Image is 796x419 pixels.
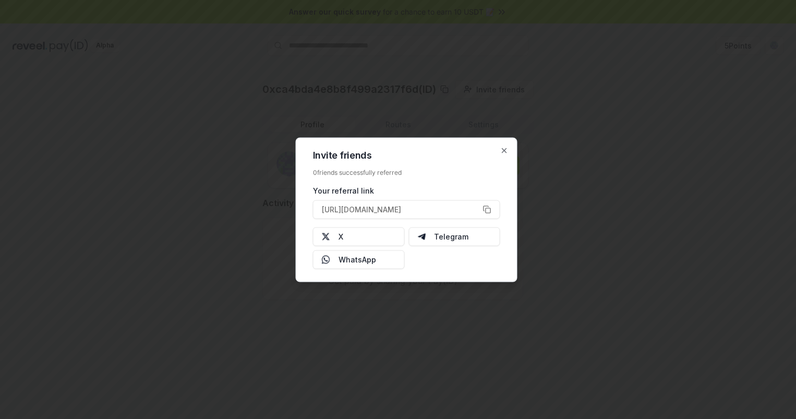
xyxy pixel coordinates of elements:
div: 0 friends successfully referred [313,168,500,176]
img: Whatsapp [322,255,330,264]
button: Telegram [408,227,500,246]
button: WhatsApp [313,250,405,269]
button: [URL][DOMAIN_NAME] [313,200,500,219]
img: Telegram [417,232,426,241]
h2: Invite friends [313,150,500,160]
button: X [313,227,405,246]
span: [URL][DOMAIN_NAME] [322,204,401,215]
div: Your referral link [313,185,500,196]
img: X [322,232,330,241]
